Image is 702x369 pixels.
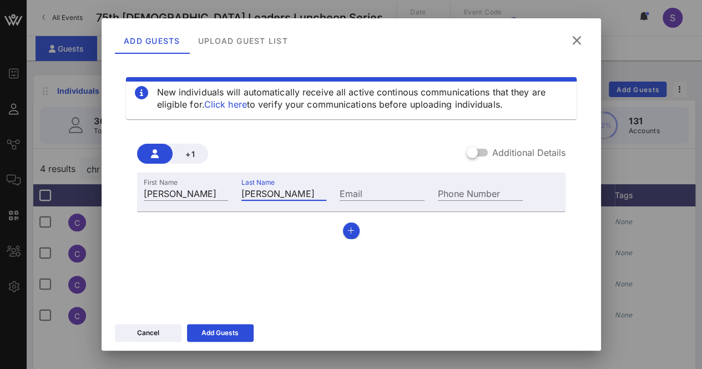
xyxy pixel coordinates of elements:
button: Add Guests [187,324,254,342]
div: Add Guests [201,327,239,338]
input: Last Name [241,186,326,200]
div: Add Guests [115,27,189,54]
a: Click here [204,99,247,110]
div: Upload Guest List [189,27,296,54]
button: Cancel [115,324,181,342]
div: New individuals will automatically receive all active continous communications that they are elig... [157,86,568,110]
label: Last Name [241,178,275,186]
div: Cancel [137,327,159,338]
label: Additional Details [492,147,565,158]
span: +1 [181,149,199,159]
label: First Name [144,178,178,186]
button: +1 [173,144,208,164]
